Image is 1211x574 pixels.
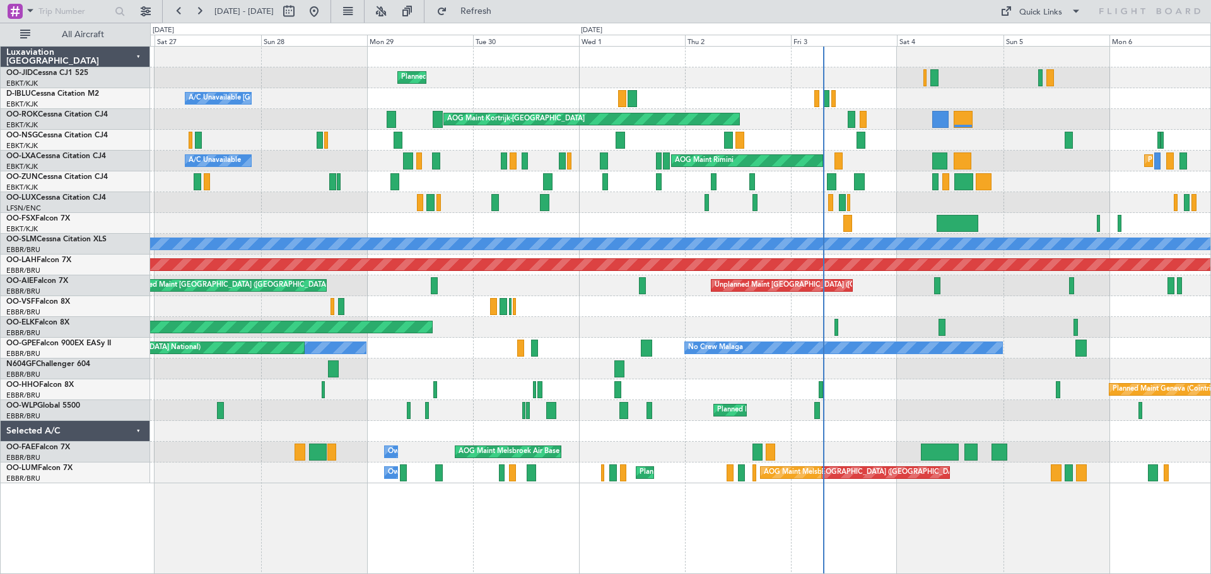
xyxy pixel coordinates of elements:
div: Sun 5 [1003,35,1109,46]
a: EBBR/BRU [6,266,40,275]
a: EBKT/KJK [6,120,38,130]
span: OO-ZUN [6,173,38,181]
a: EBBR/BRU [6,391,40,400]
div: A/C Unavailable [GEOGRAPHIC_DATA]-[GEOGRAPHIC_DATA] [189,89,390,108]
div: Owner Melsbroek Air Base [388,463,474,482]
span: OO-GPE [6,340,36,347]
a: EBBR/BRU [6,474,40,483]
a: EBBR/BRU [6,245,40,255]
a: OO-WLPGlobal 5500 [6,402,80,410]
span: OO-ELK [6,319,35,326]
span: OO-AIE [6,277,33,285]
div: Wed 1 [579,35,685,46]
a: OO-LXACessna Citation CJ4 [6,152,106,160]
a: EBBR/BRU [6,411,40,421]
div: AOG Maint Melsbroek Air Base [459,442,559,461]
span: OO-LUX [6,194,36,202]
a: OO-GPEFalcon 900EX EASy II [6,340,111,347]
button: Refresh [431,1,506,21]
div: Sat 4 [897,35,1003,46]
div: Sun 28 [261,35,367,46]
a: EBKT/KJK [6,162,38,171]
a: OO-NSGCessna Citation CJ4 [6,132,108,139]
a: OO-LUXCessna Citation CJ4 [6,194,106,202]
a: EBKT/KJK [6,224,38,234]
span: OO-ROK [6,111,38,118]
div: Owner Melsbroek Air Base [388,442,474,461]
span: OO-FSX [6,215,35,222]
a: N604GFChallenger 604 [6,360,90,368]
a: OO-ZUNCessna Citation CJ4 [6,173,108,181]
span: OO-HHO [6,381,39,389]
span: OO-FAE [6,444,35,451]
a: LFSN/ENC [6,204,41,213]
a: OO-HHOFalcon 8X [6,381,74,389]
div: Planned Maint Milan (Linate) [717,401,808,420]
span: OO-JID [6,69,33,77]
a: OO-ELKFalcon 8X [6,319,69,326]
a: OO-AIEFalcon 7X [6,277,68,285]
a: OO-FSXFalcon 7X [6,215,70,222]
a: OO-FAEFalcon 7X [6,444,70,451]
input: Trip Number [38,2,111,21]
div: Planned Maint [GEOGRAPHIC_DATA] ([GEOGRAPHIC_DATA] National) [640,463,868,482]
div: No Crew Malaga [688,338,743,357]
a: EBBR/BRU [6,307,40,317]
a: OO-JIDCessna CJ1 525 [6,69,88,77]
span: OO-WLP [6,402,37,410]
span: All Aircraft [33,30,133,39]
span: OO-LUM [6,464,38,472]
a: EBKT/KJK [6,100,38,109]
a: OO-LUMFalcon 7X [6,464,73,472]
button: Quick Links [994,1,1087,21]
div: Mon 29 [367,35,473,46]
div: A/C Unavailable [189,151,241,170]
div: Planned Maint [GEOGRAPHIC_DATA] ([GEOGRAPHIC_DATA]) [131,276,330,295]
a: EBKT/KJK [6,183,38,192]
a: EBBR/BRU [6,453,40,462]
div: Tue 30 [473,35,579,46]
div: AOG Maint Kortrijk-[GEOGRAPHIC_DATA] [447,110,585,129]
span: OO-NSG [6,132,38,139]
div: Planned Maint Kortrijk-[GEOGRAPHIC_DATA] [401,68,548,87]
div: Quick Links [1019,6,1062,19]
a: EBKT/KJK [6,79,38,88]
div: AOG Maint Rimini [675,151,734,170]
button: All Aircraft [14,25,137,45]
a: EBBR/BRU [6,328,40,338]
a: EBBR/BRU [6,287,40,296]
div: Planned Maint [GEOGRAPHIC_DATA] ([GEOGRAPHIC_DATA] National) [766,463,994,482]
div: Fri 3 [791,35,897,46]
a: OO-VSFFalcon 8X [6,298,70,306]
a: EBBR/BRU [6,349,40,359]
div: AOG Maint Melsbroek Air Base [764,463,865,482]
span: N604GF [6,360,36,368]
a: D-IBLUCessna Citation M2 [6,90,99,98]
a: EBKT/KJK [6,141,38,151]
span: Refresh [450,7,503,16]
div: Unplanned Maint [GEOGRAPHIC_DATA] ([GEOGRAPHIC_DATA]) [715,276,922,295]
span: OO-SLM [6,236,37,243]
span: [DATE] - [DATE] [214,6,274,17]
div: [DATE] [153,25,174,36]
a: OO-LAHFalcon 7X [6,256,71,264]
div: Sat 27 [155,35,260,46]
span: D-IBLU [6,90,31,98]
div: Thu 2 [685,35,791,46]
a: OO-ROKCessna Citation CJ4 [6,111,108,118]
span: OO-LAH [6,256,37,264]
a: EBBR/BRU [6,370,40,379]
div: [DATE] [581,25,602,36]
span: OO-VSF [6,298,35,306]
a: OO-SLMCessna Citation XLS [6,236,107,243]
span: OO-LXA [6,152,36,160]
